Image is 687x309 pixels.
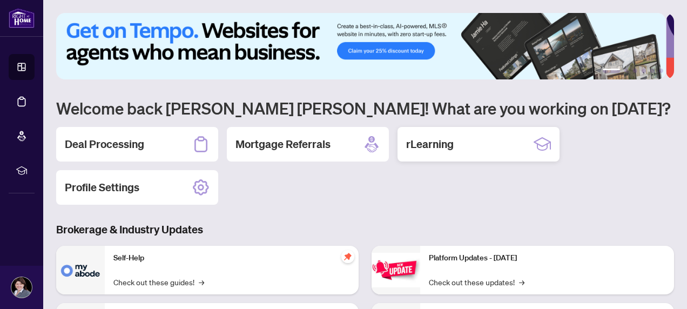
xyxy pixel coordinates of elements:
[650,69,655,73] button: 5
[235,137,331,152] h2: Mortgage Referrals
[406,137,454,152] h2: rLearning
[341,250,354,263] span: pushpin
[65,137,144,152] h2: Deal Processing
[372,253,420,287] img: Platform Updates - June 23, 2025
[56,246,105,294] img: Self-Help
[603,69,620,73] button: 1
[9,8,35,28] img: logo
[113,276,204,288] a: Check out these guides!→
[56,98,674,118] h1: Welcome back [PERSON_NAME] [PERSON_NAME]! What are you working on [DATE]?
[429,276,524,288] a: Check out these updates!→
[519,276,524,288] span: →
[65,180,139,195] h2: Profile Settings
[624,69,629,73] button: 2
[56,13,666,79] img: Slide 0
[56,222,674,237] h3: Brokerage & Industry Updates
[199,276,204,288] span: →
[644,271,676,304] button: Open asap
[113,252,350,264] p: Self-Help
[642,69,646,73] button: 4
[11,277,32,298] img: Profile Icon
[429,252,665,264] p: Platform Updates - [DATE]
[659,69,663,73] button: 6
[633,69,637,73] button: 3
